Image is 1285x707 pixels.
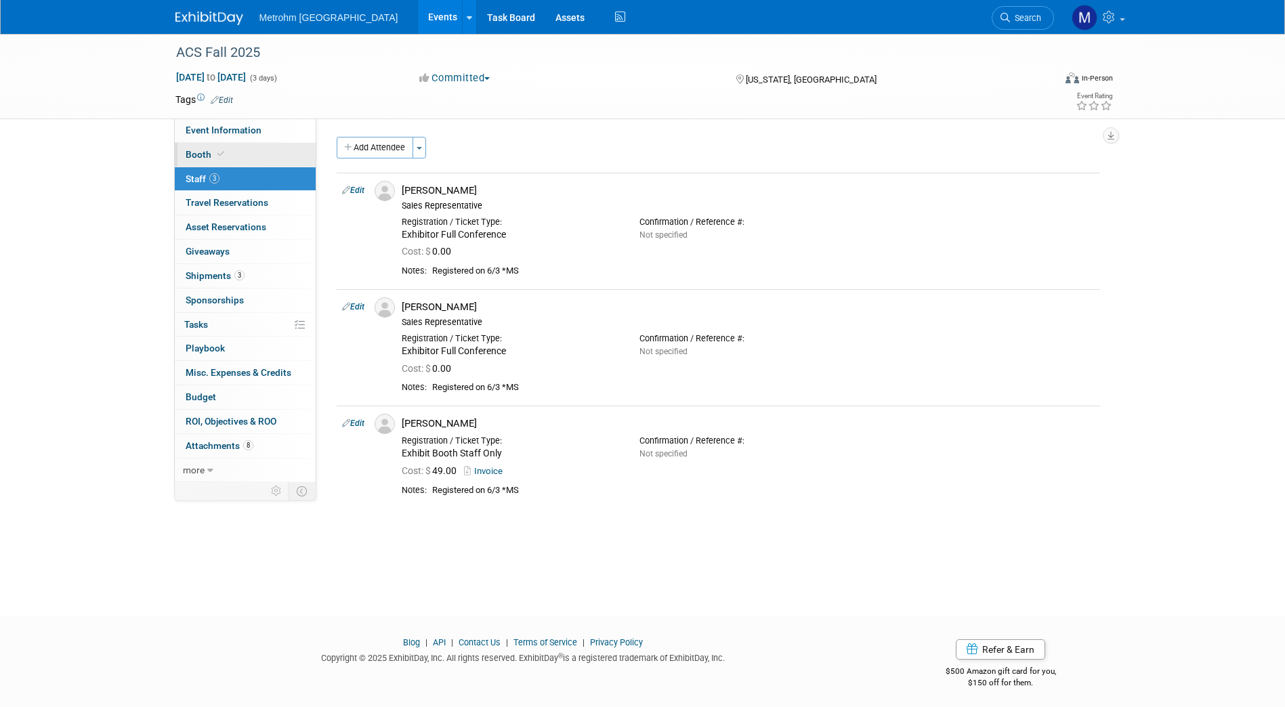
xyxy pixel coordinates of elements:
[1076,93,1112,100] div: Event Rating
[402,217,619,228] div: Registration / Ticket Type:
[422,637,431,647] span: |
[402,465,432,476] span: Cost: $
[375,181,395,201] img: Associate-Profile-5.png
[464,466,508,476] a: Invoice
[415,71,495,85] button: Committed
[186,391,216,402] span: Budget
[183,465,205,475] span: more
[375,414,395,434] img: Associate-Profile-5.png
[402,382,427,393] div: Notes:
[432,485,1095,496] div: Registered on 6/3 *MS
[186,149,227,160] span: Booth
[433,637,446,647] a: API
[175,385,316,409] a: Budget
[186,221,266,232] span: Asset Reservations
[205,72,217,83] span: to
[891,657,1110,688] div: $500 Amazon gift card for you,
[175,143,316,167] a: Booth
[432,265,1095,277] div: Registered on 6/3 *MS
[175,12,243,25] img: ExhibitDay
[639,230,688,240] span: Not specified
[186,246,230,257] span: Giveaways
[175,434,316,458] a: Attachments8
[259,12,398,23] span: Metrohm [GEOGRAPHIC_DATA]
[402,345,619,358] div: Exhibitor Full Conference
[891,677,1110,689] div: $150 off for them.
[186,197,268,208] span: Travel Reservations
[186,270,245,281] span: Shipments
[186,416,276,427] span: ROI, Objectives & ROO
[175,93,233,106] td: Tags
[171,41,1034,65] div: ACS Fall 2025
[265,482,289,500] td: Personalize Event Tab Strip
[175,167,316,191] a: Staff3
[184,319,208,330] span: Tasks
[402,363,432,374] span: Cost: $
[992,6,1054,30] a: Search
[639,449,688,458] span: Not specified
[175,215,316,239] a: Asset Reservations
[402,317,1095,328] div: Sales Representative
[288,482,316,500] td: Toggle Event Tabs
[175,264,316,288] a: Shipments3
[175,313,316,337] a: Tasks
[432,382,1095,393] div: Registered on 6/3 *MS
[1081,73,1113,83] div: In-Person
[402,265,427,276] div: Notes:
[1010,13,1041,23] span: Search
[402,435,619,446] div: Registration / Ticket Type:
[974,70,1114,91] div: Event Format
[558,652,563,660] sup: ®
[402,200,1095,211] div: Sales Representative
[186,440,253,451] span: Attachments
[342,186,364,195] a: Edit
[186,173,219,184] span: Staff
[402,465,462,476] span: 49.00
[217,150,224,158] i: Booth reservation complete
[402,485,427,496] div: Notes:
[175,240,316,263] a: Giveaways
[249,74,277,83] span: (3 days)
[175,410,316,433] a: ROI, Objectives & ROO
[342,419,364,428] a: Edit
[175,119,316,142] a: Event Information
[402,184,1095,197] div: [PERSON_NAME]
[639,217,857,228] div: Confirmation / Reference #:
[402,229,619,241] div: Exhibitor Full Conference
[639,347,688,356] span: Not specified
[186,125,261,135] span: Event Information
[243,440,253,450] span: 8
[503,637,511,647] span: |
[209,173,219,184] span: 3
[175,71,247,83] span: [DATE] [DATE]
[234,270,245,280] span: 3
[175,191,316,215] a: Travel Reservations
[186,367,291,378] span: Misc. Expenses & Credits
[175,361,316,385] a: Misc. Expenses & Credits
[402,448,619,460] div: Exhibit Booth Staff Only
[175,337,316,360] a: Playbook
[579,637,588,647] span: |
[403,637,420,647] a: Blog
[402,246,432,257] span: Cost: $
[459,637,501,647] a: Contact Us
[1072,5,1097,30] img: Michelle Simoes
[1066,72,1079,83] img: Format-Inperson.png
[375,297,395,318] img: Associate-Profile-5.png
[402,301,1095,314] div: [PERSON_NAME]
[746,74,877,85] span: [US_STATE], [GEOGRAPHIC_DATA]
[175,288,316,312] a: Sponsorships
[342,302,364,312] a: Edit
[337,137,413,158] button: Add Attendee
[402,246,457,257] span: 0.00
[402,363,457,374] span: 0.00
[186,343,225,353] span: Playbook
[402,417,1095,430] div: [PERSON_NAME]
[639,435,857,446] div: Confirmation / Reference #:
[513,637,577,647] a: Terms of Service
[639,333,857,344] div: Confirmation / Reference #:
[590,637,643,647] a: Privacy Policy
[402,333,619,344] div: Registration / Ticket Type:
[186,295,244,305] span: Sponsorships
[448,637,457,647] span: |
